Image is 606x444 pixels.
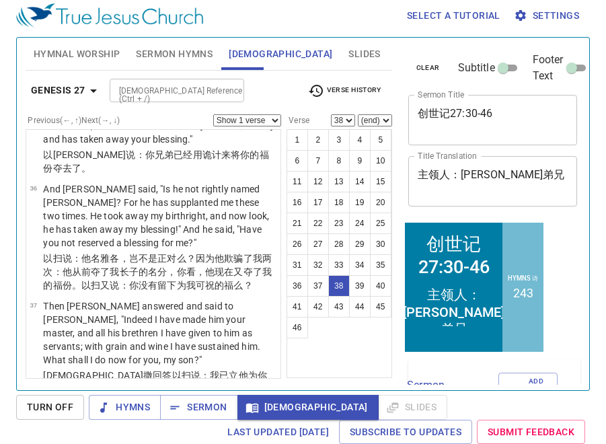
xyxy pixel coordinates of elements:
button: 2 [307,129,329,151]
button: 27 [307,233,329,255]
button: Sermon [160,395,237,420]
button: 43 [328,296,350,318]
span: Last updated [DATE] [227,424,329,441]
p: 以[PERSON_NAME]说 [43,148,276,175]
button: clear [408,60,448,76]
textarea: 主领人：[PERSON_NAME]弟兄 [418,168,568,194]
p: Sermon Lineup ( 0 ) [407,377,453,410]
p: But he said, "Your brother came with [PERSON_NAME] and has taken away your blessing." [43,119,276,146]
button: 34 [349,254,371,276]
button: 41 [287,296,308,318]
button: Verse History [300,81,389,101]
wh3947: 了我长子的名分 [43,266,272,291]
button: [DEMOGRAPHIC_DATA] [237,395,379,420]
button: 5 [370,129,391,151]
span: [DEMOGRAPHIC_DATA] [248,399,368,416]
button: 12 [307,171,329,192]
button: 11 [287,171,308,192]
button: 38 [328,275,350,297]
wh6117: 了我两次 [43,253,272,291]
p: And [PERSON_NAME] said, "Is he not rightly named [PERSON_NAME]? For he has supplanted me these tw... [43,182,276,250]
button: 23 [328,213,350,234]
wh8034: 雅各 [43,253,272,291]
span: Sermon Hymns [136,46,213,63]
button: 30 [370,233,391,255]
button: 6 [287,150,308,172]
button: 29 [349,233,371,255]
span: Hymnal Worship [34,46,120,63]
wh935: 将你的福份 [43,149,268,174]
button: 40 [370,275,391,297]
span: Hymns [100,399,150,416]
span: Subtitle [458,60,495,76]
button: Settings [511,3,584,28]
wh1293: 。以扫又说 [72,280,253,291]
button: 14 [349,171,371,192]
wh3327: 回答 [43,370,272,408]
button: 37 [307,275,329,297]
button: 31 [287,254,308,276]
button: Select a tutorial [402,3,506,28]
span: Add to Lineup [507,375,549,412]
button: 21 [287,213,308,234]
wh3947: 了我的福份 [43,266,272,291]
span: Sermon [171,399,227,416]
wh6471: ：他从前夺 [43,266,272,291]
button: 10 [370,150,391,172]
wh559: ：你兄弟 [43,149,268,174]
button: 15 [370,171,391,192]
span: Turn Off [27,399,73,416]
label: Verse [287,116,309,124]
span: Footer Text [533,52,564,84]
button: 24 [349,213,371,234]
button: 42 [307,296,329,318]
button: 7 [307,150,329,172]
span: Settings [517,7,579,24]
button: 46 [287,317,308,338]
span: Submit Feedback [488,424,574,441]
wh3947: 了。 [72,163,91,174]
button: 32 [307,254,329,276]
button: 45 [370,296,391,318]
button: 19 [349,192,371,213]
div: Sermon Lineup(0)clearAdd to Lineup [408,359,580,429]
span: 37 [30,301,37,309]
button: Genesis 27 [26,78,107,103]
button: 35 [370,254,391,276]
span: Slides [348,46,380,63]
iframe: from-child [403,221,545,354]
wh1293: 么？ [233,280,252,291]
wh680: 为我可祝的福 [177,280,253,291]
button: 28 [328,233,350,255]
button: 13 [328,171,350,192]
button: 16 [287,192,308,213]
button: Add to Lineup [498,373,558,415]
button: 18 [328,192,350,213]
input: Type Bible Reference [114,83,218,98]
button: 25 [370,213,391,234]
wh4820: 来 [43,149,268,174]
span: Subscribe to Updates [350,424,461,441]
wh559: ：你没有留下 [120,280,253,291]
button: 36 [287,275,308,297]
button: 22 [307,213,329,234]
img: True Jesus Church [16,3,203,28]
button: 26 [287,233,308,255]
button: 39 [349,275,371,297]
span: [DEMOGRAPHIC_DATA] [229,46,332,63]
button: 17 [307,192,329,213]
span: clear [416,62,440,74]
wh1293: 夺去 [53,163,91,174]
button: 4 [349,129,371,151]
button: 3 [328,129,350,151]
textarea: 创世记27:30-46 [418,107,568,133]
wh3588: 么？因为他欺骗 [43,253,272,291]
wh251: 已经用诡计 [43,149,268,174]
b: Genesis 27 [31,82,85,99]
span: Select a tutorial [407,7,500,24]
p: Then [PERSON_NAME] answered and said to [PERSON_NAME], "Indeed I have made him your master, and a... [43,299,276,367]
button: 8 [328,150,350,172]
label: Previous (←, ↑) Next (→, ↓) [28,116,120,124]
